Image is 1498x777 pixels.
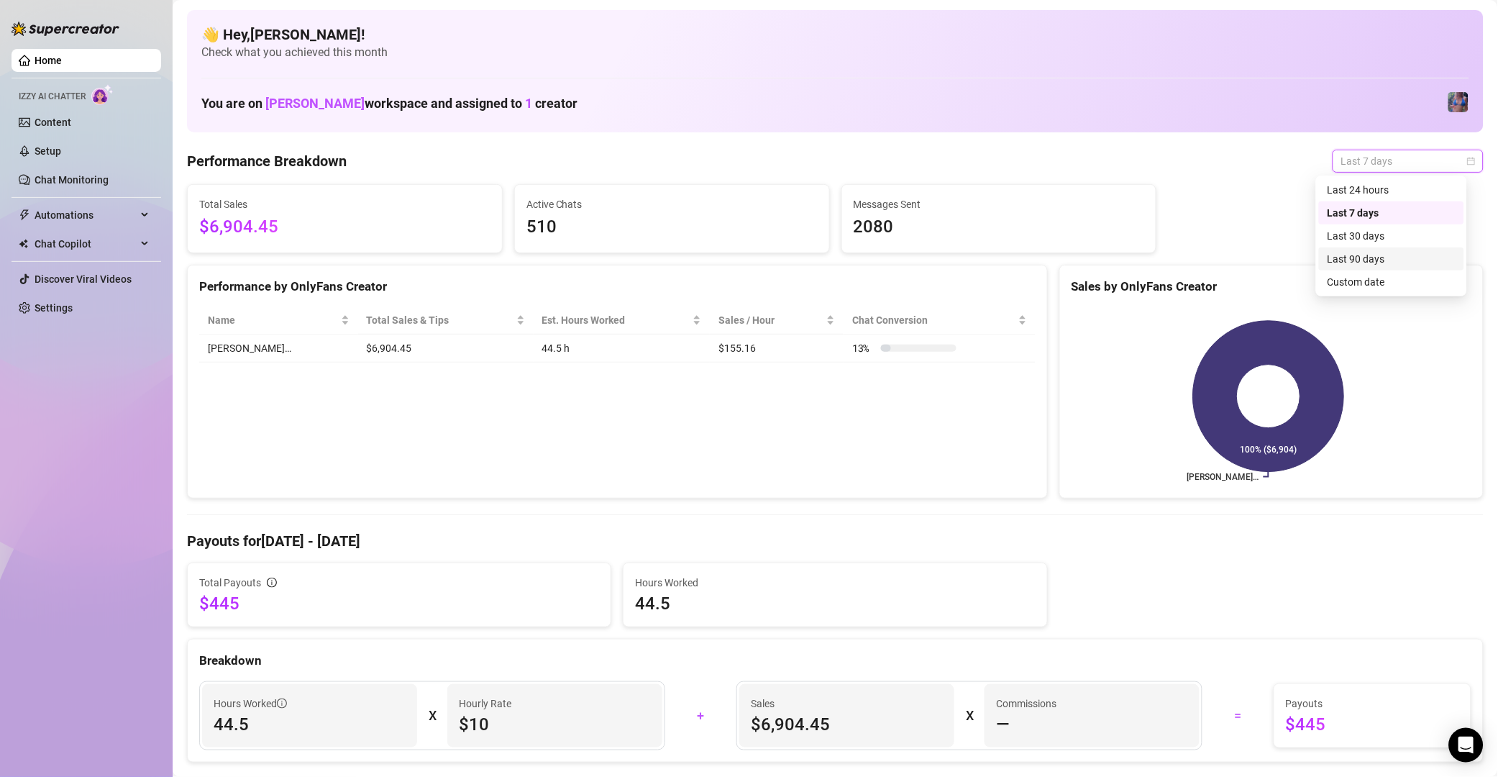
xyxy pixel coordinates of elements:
img: Chat Copilot [19,239,28,249]
span: Automations [35,204,137,227]
h4: 👋 Hey, [PERSON_NAME] ! [201,24,1469,45]
a: Chat Monitoring [35,174,109,186]
article: Hourly Rate [459,696,511,712]
span: — [996,713,1010,736]
span: thunderbolt [19,209,30,221]
th: Sales / Hour [710,306,844,335]
div: Last 30 days [1328,228,1456,244]
span: $10 [459,713,651,736]
span: Check what you achieved this month [201,45,1469,60]
span: Payouts [1286,696,1459,712]
div: X [966,704,973,727]
span: [PERSON_NAME] [265,96,365,111]
span: calendar [1467,157,1476,165]
td: 44.5 h [534,335,711,363]
div: = [1211,704,1265,727]
span: 2080 [854,214,1145,241]
span: info-circle [267,578,277,588]
td: $6,904.45 [358,335,534,363]
span: info-circle [277,699,287,709]
div: Sales by OnlyFans Creator [1072,277,1471,296]
div: Last 24 hours [1328,182,1456,198]
span: 44.5 [635,592,1035,615]
div: Breakdown [199,651,1471,671]
span: $445 [199,592,599,615]
span: Name [208,312,338,328]
text: [PERSON_NAME]… [1187,472,1259,482]
th: Name [199,306,358,335]
span: Hours Worked [635,575,1035,591]
a: Home [35,55,62,66]
div: + [674,704,728,727]
span: Total Sales & Tips [367,312,513,328]
span: Active Chats [526,196,818,212]
div: Last 7 days [1319,201,1464,224]
a: Content [35,117,71,128]
span: 1 [525,96,532,111]
div: Custom date [1319,271,1464,294]
h4: Performance Breakdown [187,151,347,171]
span: Izzy AI Chatter [19,90,86,104]
div: Last 90 days [1319,247,1464,271]
span: Total Payouts [199,575,261,591]
div: Last 7 days [1328,205,1456,221]
th: Total Sales & Tips [358,306,534,335]
span: $445 [1286,713,1459,736]
div: Performance by OnlyFans Creator [199,277,1036,296]
h1: You are on workspace and assigned to creator [201,96,577,112]
article: Commissions [996,696,1056,712]
td: [PERSON_NAME]… [199,335,358,363]
a: Setup [35,145,61,157]
span: Chat Copilot [35,232,137,255]
td: $155.16 [710,335,844,363]
span: 510 [526,214,818,241]
span: $6,904.45 [751,713,943,736]
span: Sales / Hour [718,312,823,328]
span: Messages Sent [854,196,1145,212]
img: logo-BBDzfeDw.svg [12,22,119,36]
a: Discover Viral Videos [35,273,132,285]
img: Jaylie [1448,92,1469,112]
a: Settings [35,302,73,314]
div: Last 24 hours [1319,178,1464,201]
span: Sales [751,696,943,712]
span: Hours Worked [214,696,287,712]
span: $6,904.45 [199,214,490,241]
div: Est. Hours Worked [542,312,690,328]
img: AI Chatter [91,84,114,105]
span: 44.5 [214,713,406,736]
span: 13 % [852,340,875,356]
div: Custom date [1328,274,1456,290]
span: Total Sales [199,196,490,212]
div: Last 90 days [1328,251,1456,267]
div: Last 30 days [1319,224,1464,247]
h4: Payouts for [DATE] - [DATE] [187,531,1484,551]
div: X [429,704,436,727]
span: Chat Conversion [852,312,1015,328]
th: Chat Conversion [844,306,1035,335]
div: Open Intercom Messenger [1449,728,1484,763]
span: Last 7 days [1341,150,1475,172]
